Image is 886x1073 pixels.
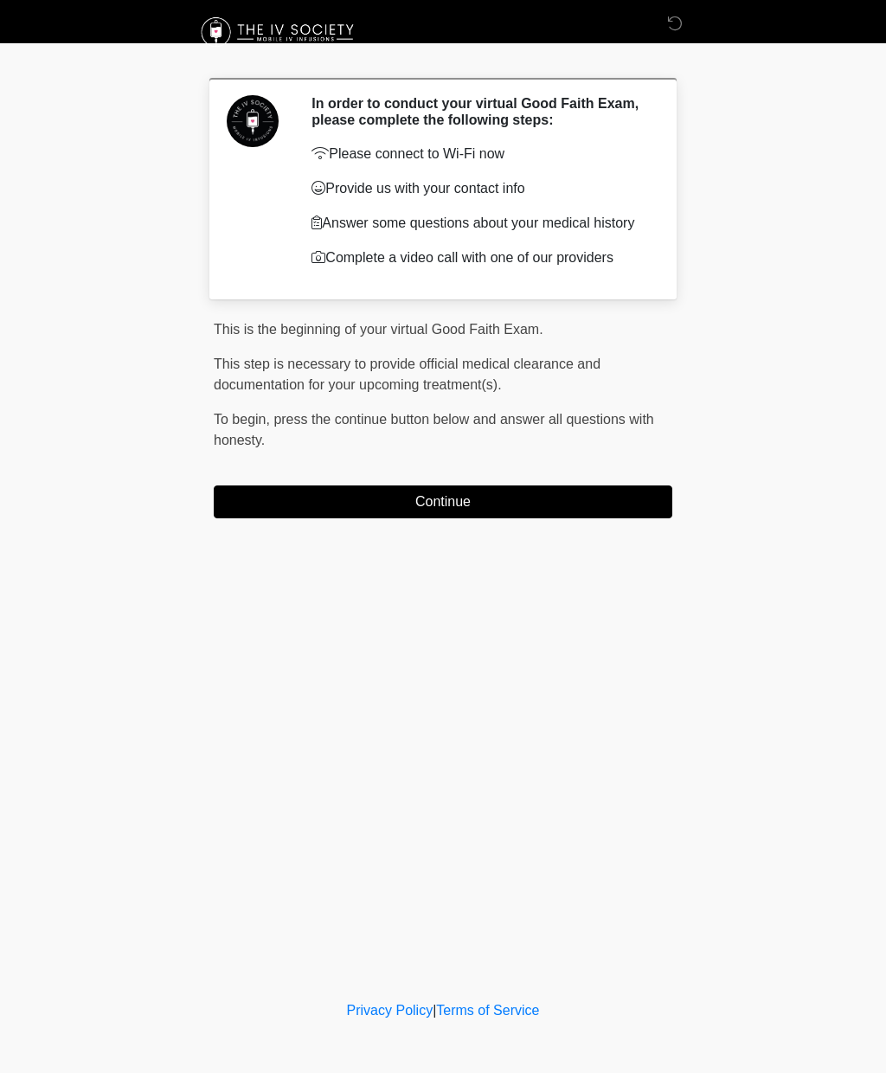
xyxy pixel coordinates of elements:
[311,178,646,199] p: Provide us with your contact info
[311,247,646,268] p: Complete a video call with one of our providers
[347,1003,433,1018] a: Privacy Policy
[311,95,646,128] h2: In order to conduct your virtual Good Faith Exam, please complete the following steps:
[311,213,646,234] p: Answer some questions about your medical history
[196,13,362,52] img: The IV Society Logo
[311,144,646,164] p: Please connect to Wi-Fi now
[214,357,600,392] span: This step is necessary to provide official medical clearance and documentation for your upcoming ...
[214,485,672,518] button: Continue
[214,322,543,337] span: This is the beginning of your virtual Good Faith Exam.
[227,95,279,147] img: Agent Avatar
[433,1003,436,1018] a: |
[214,412,654,447] span: To begin, ﻿﻿﻿﻿﻿﻿﻿press the continue button below and answer all questions with honesty.
[436,1003,539,1018] a: Terms of Service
